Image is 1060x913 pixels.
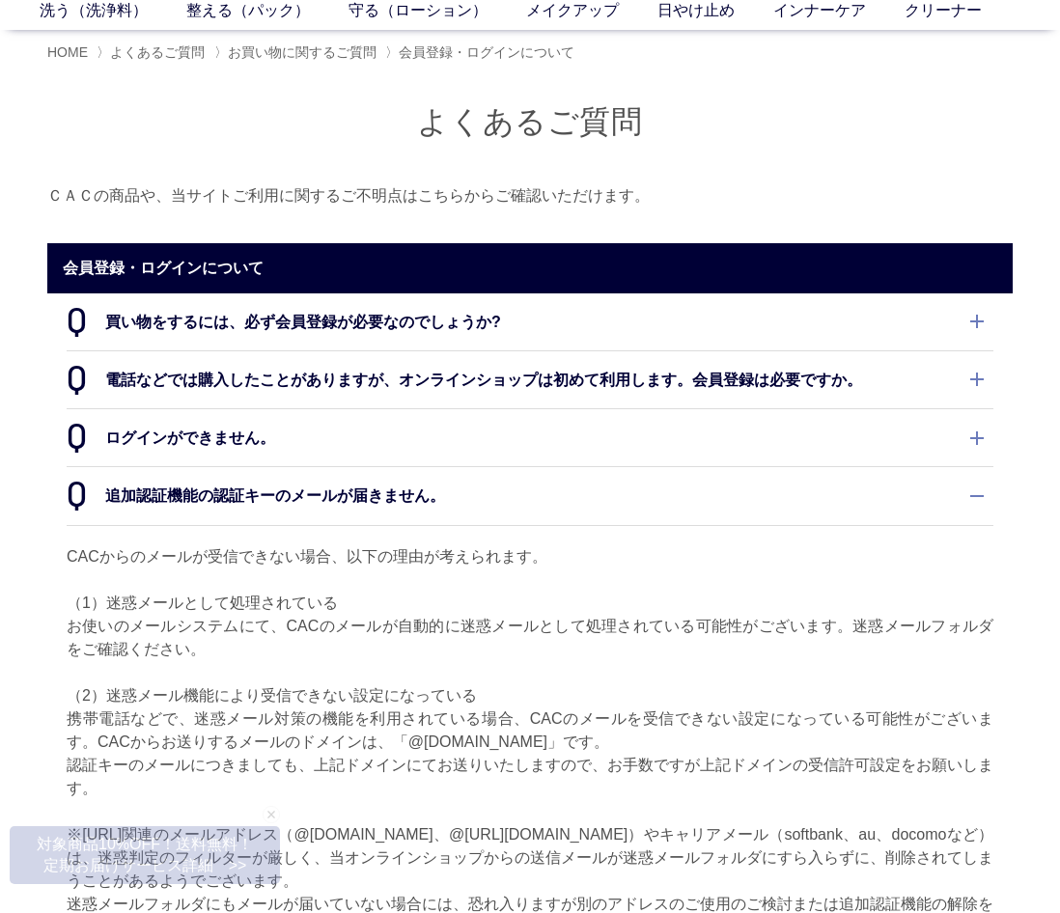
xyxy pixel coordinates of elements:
dt: 追加認証機能の認証キーのメールが届きません。 [67,467,993,524]
p: ＣＡＣの商品や、当サイトご利用に関するご不明点はこちらからご確認いただけます。 [47,181,1013,209]
li: 〉 [214,43,381,62]
a: お買い物に関するご質問 [228,44,377,60]
li: 〉 [97,43,209,62]
a: HOME [47,44,88,60]
h1: よくあるご質問 [47,101,1013,143]
a: よくあるご質問 [110,44,205,60]
li: 〉 [385,43,579,62]
span: 会員登録・ログインについて [399,44,574,60]
dt: 電話などでは購入したことがありますが、オンラインショップは初めて利用します。会員登録は必要ですか。 [67,351,993,408]
dt: ログインができません。 [67,409,993,466]
dt: 買い物をするには、必ず会員登録が必要なのでしょうか? [67,293,993,350]
h2: 会員登録・ログインについて [47,243,1013,292]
